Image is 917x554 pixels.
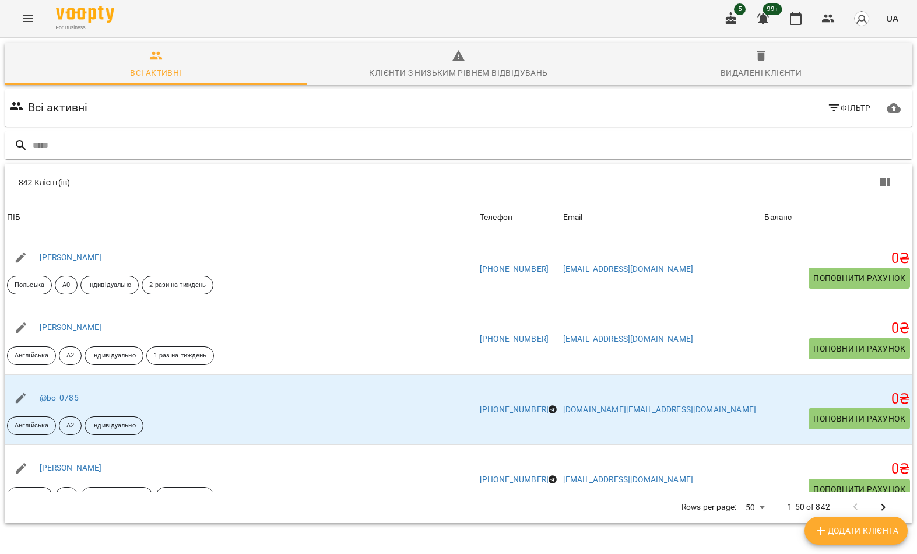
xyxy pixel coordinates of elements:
div: Телефон [480,211,512,225]
p: A1 [63,492,71,502]
p: Індивідуально [88,280,131,290]
button: Поповнити рахунок [809,268,910,289]
p: 1 раз на тиждень [154,351,207,361]
a: [EMAIL_ADDRESS][DOMAIN_NAME] [563,475,693,484]
div: 2 рази на тиждень [81,487,153,506]
div: Sort [764,211,792,225]
div: Англійська [7,346,56,365]
div: Table Toolbar [5,164,912,201]
p: Іспанська [15,492,45,502]
button: Фільтр [823,97,876,118]
div: Польська [7,276,52,294]
div: Видалені клієнти [721,66,802,80]
button: Додати клієнта [804,517,908,545]
div: 2 рази на тиждень [142,276,213,294]
span: UA [886,12,898,24]
p: Англійська [15,351,48,361]
div: ПІБ [7,211,20,225]
a: [PHONE_NUMBER] [480,475,549,484]
div: Sort [480,211,512,225]
div: Іспанська [7,487,52,506]
span: Поповнити рахунок [813,342,905,356]
p: A2 [66,351,74,361]
a: [EMAIL_ADDRESS][DOMAIN_NAME] [563,264,693,274]
span: 99+ [763,3,782,15]
div: A1 [55,487,78,506]
a: [PHONE_NUMBER] [480,334,549,343]
p: А0 [62,280,70,290]
p: Англійська [15,421,48,431]
button: UA [881,8,903,29]
span: 5 [734,3,746,15]
p: 1-50 of 842 [788,502,830,513]
div: Баланс [764,211,792,225]
div: Індивідуально [156,487,214,506]
span: Баланс [764,211,910,225]
div: Індивідуально [80,276,139,294]
span: Email [563,211,760,225]
h5: 0 ₴ [764,250,910,268]
div: А2 [59,416,82,435]
a: [PERSON_NAME] [40,463,102,472]
h6: Всі активні [28,99,88,117]
div: 50 [741,499,769,516]
h5: 0 ₴ [764,320,910,338]
div: А0 [55,276,78,294]
button: Поповнити рахунок [809,338,910,359]
h5: 0 ₴ [764,390,910,408]
span: Фільтр [827,101,871,115]
span: Поповнити рахунок [813,271,905,285]
h5: 0 ₴ [764,460,910,478]
span: Поповнити рахунок [813,482,905,496]
a: [PERSON_NAME] [40,322,102,332]
span: For Business [56,24,114,31]
p: Польська [15,280,44,290]
div: Email [563,211,583,225]
p: 2 рази на тиждень [149,280,206,290]
button: Поповнити рахунок [809,408,910,429]
a: [DOMAIN_NAME][EMAIL_ADDRESS][DOMAIN_NAME] [563,405,756,414]
div: 842 Клієнт(ів) [19,177,470,188]
img: avatar_s.png [853,10,870,27]
div: Всі активні [130,66,181,80]
div: Індивідуально [85,416,143,435]
span: Телефон [480,211,558,225]
a: [PERSON_NAME] [40,253,102,262]
span: ПІБ [7,211,475,225]
button: Вигляд колонок [870,169,898,197]
div: 1 раз на тиждень [146,346,215,365]
div: Клієнти з низьким рівнем відвідувань [369,66,547,80]
span: Додати клієнта [814,524,898,538]
button: Menu [14,5,42,33]
button: Next Page [869,493,897,521]
div: Sort [7,211,20,225]
div: Англійська [7,416,56,435]
div: Індивідуально [85,346,143,365]
a: [EMAIL_ADDRESS][DOMAIN_NAME] [563,334,693,343]
p: Індивідуально [92,421,135,431]
span: Поповнити рахунок [813,412,905,426]
div: Sort [563,211,583,225]
button: Поповнити рахунок [809,479,910,500]
div: A2 [59,346,82,365]
p: 2 рази на тиждень [89,492,145,502]
p: Rows per page: [681,502,736,513]
img: Voopty Logo [56,6,114,23]
p: А2 [66,421,74,431]
a: [PHONE_NUMBER] [480,264,549,274]
p: Індивідуально [92,351,135,361]
a: @bo_0785 [40,393,79,402]
a: [PHONE_NUMBER] [480,405,549,414]
p: Індивідуально [163,492,206,502]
